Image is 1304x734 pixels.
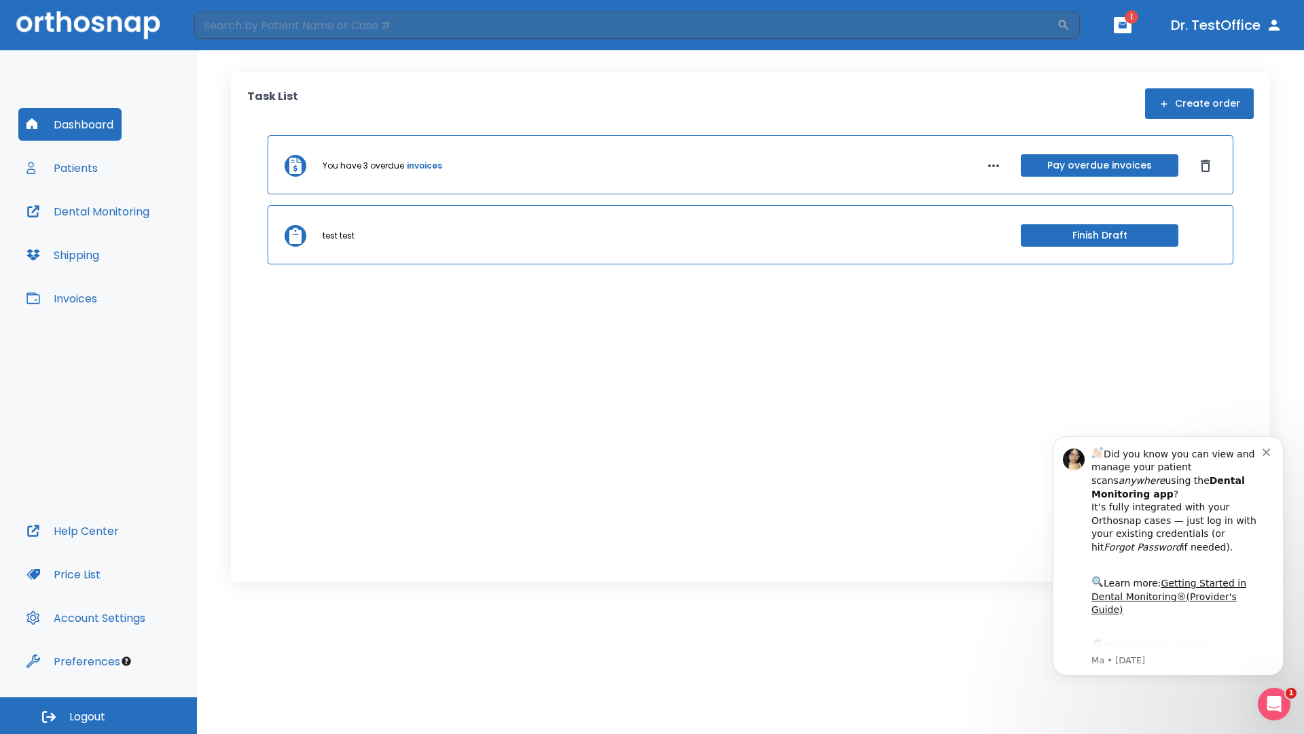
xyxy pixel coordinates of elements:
[323,230,355,242] p: test test
[18,195,158,228] button: Dental Monitoring
[1021,154,1178,177] button: Pay overdue invoices
[18,108,122,141] button: Dashboard
[194,12,1057,39] input: Search by Patient Name or Case #
[230,21,241,32] button: Dismiss notification
[18,514,127,547] button: Help Center
[16,11,160,39] img: Orthosnap
[59,217,180,241] a: App Store
[247,88,298,119] p: Task List
[69,710,105,724] span: Logout
[1145,88,1254,119] button: Create order
[1195,155,1216,177] button: Dismiss
[1165,13,1288,37] button: Dr. TestOffice
[18,601,153,634] button: Account Settings
[18,152,106,184] button: Patients
[1032,424,1304,684] iframe: Intercom notifications message
[18,282,105,315] button: Invoices
[323,160,404,172] p: You have 3 overdue
[59,213,230,283] div: Download the app: | ​ Let us know if you need help getting started!
[407,160,442,172] a: invoices
[1125,10,1138,24] span: 1
[120,655,132,667] div: Tooltip anchor
[1286,688,1297,699] span: 1
[18,645,128,678] button: Preferences
[59,230,230,243] p: Message from Ma, sent 7w ago
[18,558,109,591] button: Price List
[1021,224,1178,247] button: Finish Draft
[18,239,107,271] button: Shipping
[1258,688,1290,720] iframe: Intercom live chat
